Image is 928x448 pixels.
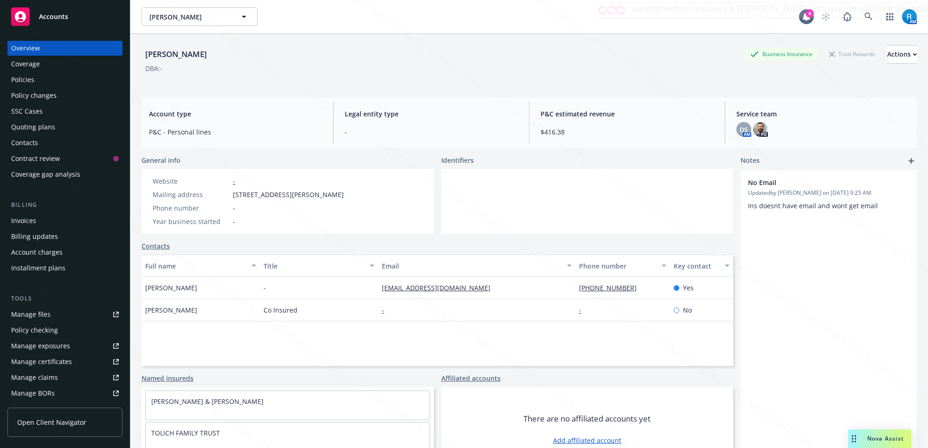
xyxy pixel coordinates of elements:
[11,104,43,119] div: SSC Cases
[142,255,260,277] button: Full name
[741,155,760,166] span: Notes
[11,370,58,385] div: Manage claims
[382,261,561,271] div: Email
[149,12,230,22] span: [PERSON_NAME]
[7,294,122,303] div: Tools
[670,255,733,277] button: Key contact
[806,9,814,18] div: 4
[7,104,122,119] a: SSC Cases
[848,429,911,448] button: Nova Assist
[39,13,68,20] span: Accounts
[378,255,575,277] button: Email
[579,283,644,292] a: [PHONE_NUMBER]
[441,155,474,165] span: Identifiers
[145,283,197,293] span: [PERSON_NAME]
[441,373,501,383] a: Affiliated accounts
[11,339,70,353] div: Manage exposures
[7,200,122,210] div: Billing
[151,429,220,437] a: TOLICH FAMILY TRUST
[748,189,909,197] span: Updated by [PERSON_NAME] on [DATE] 9:25 AM
[11,307,51,322] div: Manage files
[7,245,122,260] a: Account charges
[11,72,34,87] div: Policies
[264,261,364,271] div: Title
[11,120,55,134] div: Quoting plans
[11,229,58,244] div: Billing updates
[11,57,40,71] div: Coverage
[149,109,322,119] span: Account type
[740,125,748,134] span: DS
[825,48,880,60] div: Total Rewards
[7,57,122,71] a: Coverage
[382,283,498,292] a: [EMAIL_ADDRESS][DOMAIN_NAME]
[233,203,235,213] span: -
[142,155,180,165] span: General info
[7,370,122,385] a: Manage claims
[746,48,817,60] div: Business Insurance
[7,151,122,166] a: Contract review
[17,417,86,427] span: Open Client Navigator
[7,41,122,56] a: Overview
[838,7,857,26] a: Report a Bug
[7,88,122,103] a: Policy changes
[11,354,72,369] div: Manage certificates
[541,127,714,137] span: $416.38
[848,429,860,448] div: Drag to move
[541,109,714,119] span: P&C estimated revenue
[11,167,80,182] div: Coverage gap analysis
[736,109,909,119] span: Service team
[7,213,122,228] a: Invoices
[11,386,55,401] div: Manage BORs
[345,109,518,119] span: Legal entity type
[553,435,621,445] a: Add affiliated account
[264,305,297,315] span: Co Insured
[887,45,917,64] button: Actions
[264,283,266,293] span: -
[7,339,122,353] span: Manage exposures
[817,7,835,26] a: Start snowing
[7,354,122,369] a: Manage certificates
[233,177,235,186] a: -
[7,167,122,182] a: Coverage gap analysis
[523,413,651,424] span: There are no affiliated accounts yet
[575,255,670,277] button: Phone number
[11,88,57,103] div: Policy changes
[145,64,162,73] div: DBA: -
[674,261,719,271] div: Key contact
[7,386,122,401] a: Manage BORs
[7,229,122,244] a: Billing updates
[233,217,235,226] span: -
[145,305,197,315] span: [PERSON_NAME]
[579,261,656,271] div: Phone number
[579,306,589,314] a: -
[382,306,392,314] a: -
[7,120,122,134] a: Quoting plans
[153,176,229,186] div: Website
[7,261,122,275] a: Installment plans
[11,151,60,166] div: Contract review
[748,201,878,210] span: Ins doesnt have email and wont get email
[683,305,692,315] span: No
[153,190,229,199] div: Mailing address
[881,7,899,26] a: Switch app
[7,4,122,30] a: Accounts
[260,255,378,277] button: Title
[151,397,264,406] a: [PERSON_NAME] & [PERSON_NAME]
[7,72,122,87] a: Policies
[906,155,917,166] a: add
[149,127,322,137] span: P&C - Personal lines
[859,7,878,26] a: Search
[142,48,211,60] div: [PERSON_NAME]
[142,373,193,383] a: Named insureds
[7,323,122,338] a: Policy checking
[345,127,518,137] span: -
[142,7,258,26] button: [PERSON_NAME]
[233,190,344,199] span: [STREET_ADDRESS][PERSON_NAME]
[142,241,170,251] a: Contacts
[153,217,229,226] div: Year business started
[11,245,63,260] div: Account charges
[11,323,58,338] div: Policy checking
[11,261,65,275] div: Installment plans
[887,45,917,63] div: Actions
[153,203,229,213] div: Phone number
